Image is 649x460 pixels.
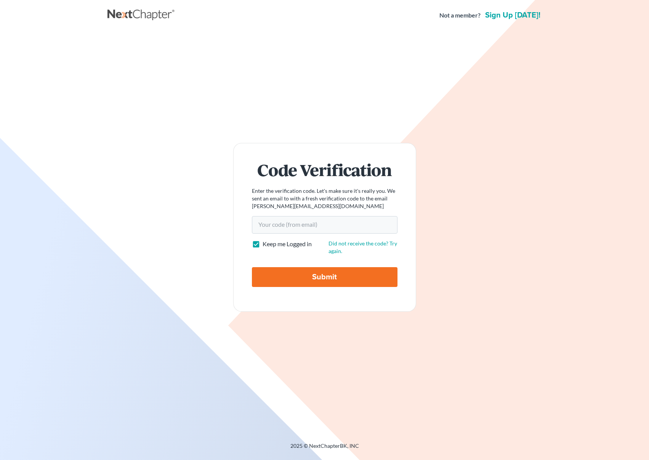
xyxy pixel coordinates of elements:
[252,267,397,287] input: Submit
[329,240,397,254] a: Did not receive the code? Try again.
[252,162,397,178] h1: Code Verification
[484,11,542,19] a: Sign up [DATE]!
[252,216,397,234] input: Your code (from email)
[252,187,397,210] p: Enter the verification code. Let's make sure it's really you. We sent an email to with a fresh ve...
[263,240,312,248] label: Keep me Logged in
[107,442,542,456] div: 2025 © NextChapterBK, INC
[439,11,481,20] strong: Not a member?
